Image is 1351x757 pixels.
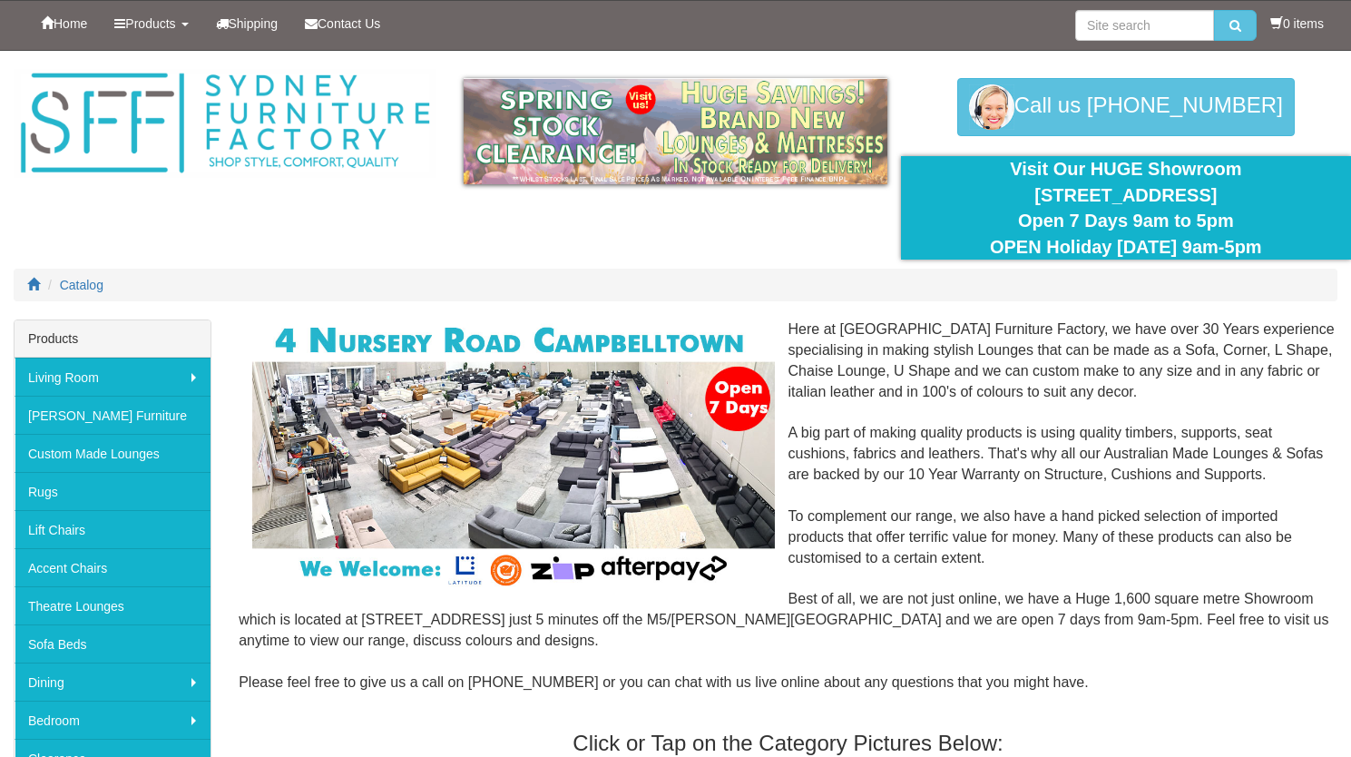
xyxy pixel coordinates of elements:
div: Here at [GEOGRAPHIC_DATA] Furniture Factory, we have over 30 Years experience specialising in mak... [239,320,1337,713]
a: Custom Made Lounges [15,434,210,472]
div: Visit Our HUGE Showroom [STREET_ADDRESS] Open 7 Days 9am to 5pm OPEN Holiday [DATE] 9am-5pm [915,156,1337,260]
a: Bedroom [15,701,210,739]
a: Contact Us [291,1,394,46]
a: Dining [15,663,210,701]
img: Sydney Furniture Factory [14,69,436,178]
a: Rugs [15,472,210,510]
a: Products [101,1,201,46]
a: Theatre Lounges [15,586,210,624]
a: Home [27,1,101,46]
a: Catalog [60,278,103,292]
a: [PERSON_NAME] Furniture [15,396,210,434]
a: Sofa Beds [15,624,210,663]
input: Site search [1075,10,1214,41]
li: 0 items [1270,15,1324,33]
span: Contact Us [318,16,380,31]
img: spring-sale.gif [464,78,886,184]
span: Products [125,16,175,31]
span: Shipping [229,16,279,31]
a: Living Room [15,358,210,396]
span: Home [54,16,87,31]
a: Shipping [202,1,292,46]
div: Products [15,320,210,358]
h3: Click or Tap on the Category Pictures Below: [239,732,1337,755]
img: Corner Modular Lounges [252,320,774,591]
a: Accent Chairs [15,548,210,586]
a: Lift Chairs [15,510,210,548]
